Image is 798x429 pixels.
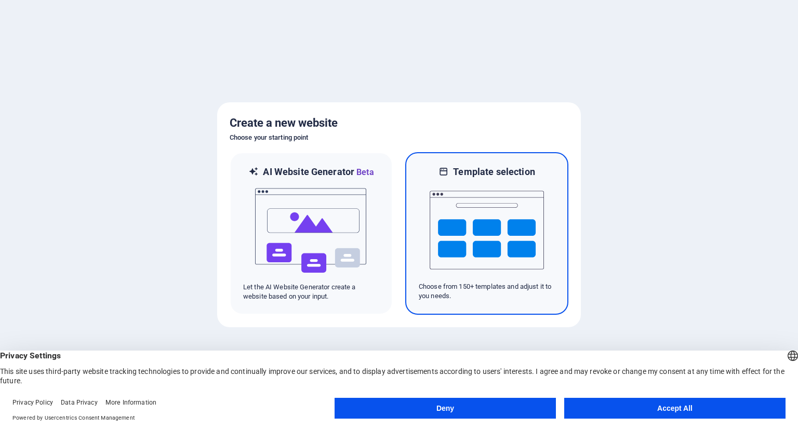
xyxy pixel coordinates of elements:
[254,179,368,283] img: ai
[453,166,535,178] h6: Template selection
[230,115,568,131] h5: Create a new website
[230,131,568,144] h6: Choose your starting point
[230,152,393,315] div: AI Website GeneratorBetaaiLet the AI Website Generator create a website based on your input.
[354,167,374,177] span: Beta
[263,166,374,179] h6: AI Website Generator
[405,152,568,315] div: Template selectionChoose from 150+ templates and adjust it to you needs.
[243,283,379,301] p: Let the AI Website Generator create a website based on your input.
[419,282,555,301] p: Choose from 150+ templates and adjust it to you needs.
